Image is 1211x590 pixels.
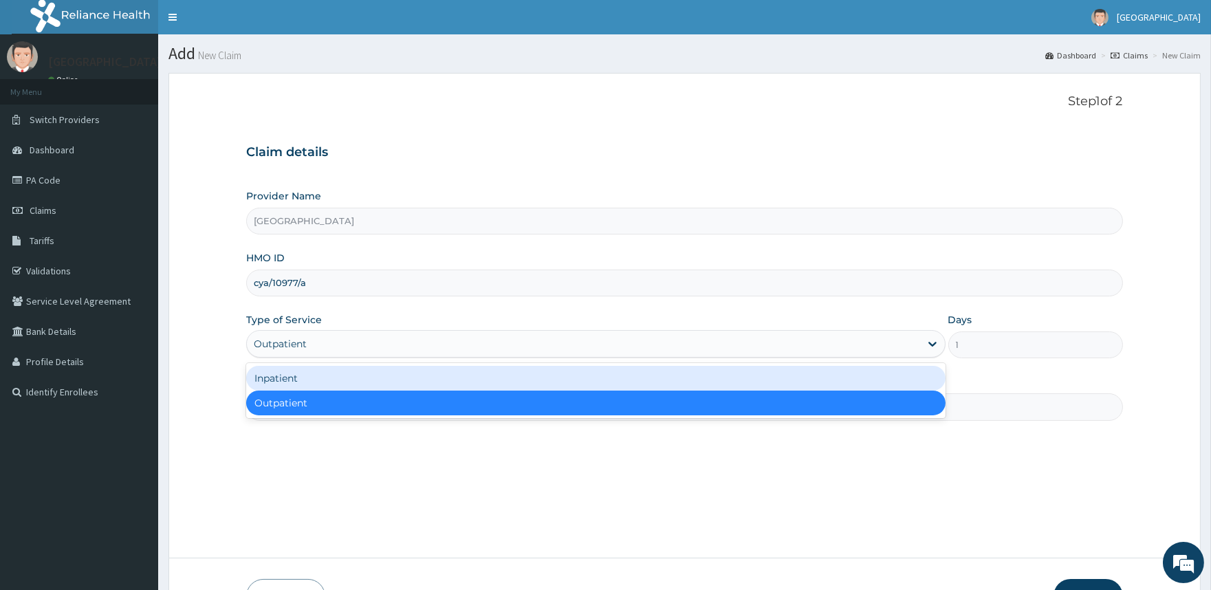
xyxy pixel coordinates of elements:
[1091,9,1109,26] img: User Image
[246,391,945,415] div: Outpatient
[72,77,231,95] div: Chat with us now
[30,113,100,126] span: Switch Providers
[7,41,38,72] img: User Image
[226,7,259,40] div: Minimize live chat window
[30,204,56,217] span: Claims
[168,45,1201,63] h1: Add
[948,313,972,327] label: Days
[1149,50,1201,61] li: New Claim
[246,145,1122,160] h3: Claim details
[195,50,241,61] small: New Claim
[246,251,285,265] label: HMO ID
[48,56,162,68] p: [GEOGRAPHIC_DATA]
[246,313,322,327] label: Type of Service
[48,75,81,85] a: Online
[30,144,74,156] span: Dashboard
[246,189,321,203] label: Provider Name
[1045,50,1096,61] a: Dashboard
[80,173,190,312] span: We're online!
[30,234,54,247] span: Tariffs
[246,94,1122,109] p: Step 1 of 2
[254,337,307,351] div: Outpatient
[1111,50,1148,61] a: Claims
[246,366,945,391] div: Inpatient
[1117,11,1201,23] span: [GEOGRAPHIC_DATA]
[25,69,56,103] img: d_794563401_company_1708531726252_794563401
[7,375,262,424] textarea: Type your message and hit 'Enter'
[246,270,1122,296] input: Enter HMO ID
